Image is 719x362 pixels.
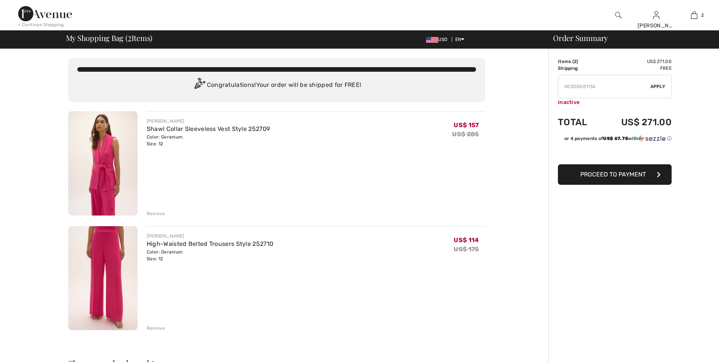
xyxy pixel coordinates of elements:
button: Proceed to Payment [558,164,672,185]
span: 2 [701,12,704,19]
td: Shipping [558,65,600,72]
span: My Shopping Bag ( Items) [66,34,153,42]
span: Proceed to Payment [580,171,646,178]
div: Color: Geranium Size: 12 [147,134,270,147]
div: [PERSON_NAME] [147,233,273,239]
img: My Info [653,11,659,20]
input: Promo code [558,75,650,98]
td: Items ( ) [558,58,600,65]
span: US$ 114 [454,236,479,244]
div: < Continue Shopping [18,21,64,28]
div: Color: Geranium Size: 12 [147,249,273,262]
div: Congratulations! Your order will be shipped for FREE! [77,78,476,93]
div: [PERSON_NAME] [147,118,270,124]
iframe: PayPal-paypal [558,145,672,162]
div: or 4 payments ofUS$ 67.75withSezzle Click to learn more about Sezzle [558,135,672,145]
a: Sign In [653,11,659,19]
img: US Dollar [426,37,438,43]
s: US$ 175 [454,246,479,253]
span: Apply [650,83,666,90]
img: 1ère Avenue [18,6,72,21]
td: Free [600,65,672,72]
img: Congratulation2.svg [192,78,207,93]
img: High-Waisted Belted Trousers Style 252710 [68,226,138,331]
img: search the website [615,11,622,20]
td: US$ 271.00 [600,109,672,135]
div: [PERSON_NAME] [638,22,675,30]
img: Sezzle [638,135,666,142]
span: 2 [574,59,576,64]
span: EN [455,37,465,42]
span: USD [426,37,450,42]
iframe: Opens a widget where you can chat to one of our agents [670,339,711,358]
div: Remove [147,210,165,217]
td: US$ 271.00 [600,58,672,65]
div: Order Summary [544,34,714,42]
span: US$ 67.75 [603,136,628,141]
div: Remove [147,325,165,332]
div: or 4 payments of with [564,135,672,142]
div: inactive [558,98,672,106]
span: 2 [128,32,132,42]
s: US$ 285 [452,131,479,138]
span: US$ 157 [454,121,479,129]
img: My Bag [691,11,697,20]
a: High-Waisted Belted Trousers Style 252710 [147,240,273,247]
a: 2 [675,11,713,20]
td: Total [558,109,600,135]
img: Shawl Collar Sleeveless Vest Style 252709 [68,111,138,216]
a: Shawl Collar Sleeveless Vest Style 252709 [147,125,270,132]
